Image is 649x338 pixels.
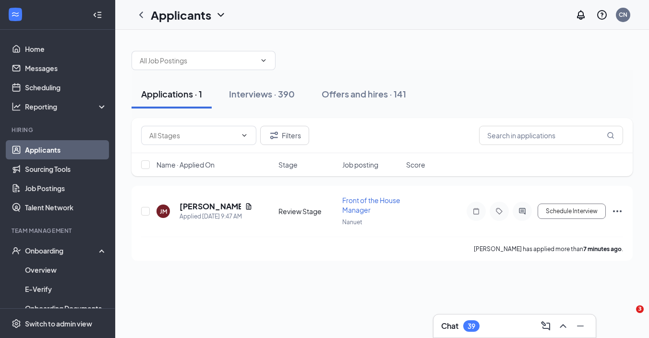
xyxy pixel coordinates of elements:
a: Home [25,39,107,59]
iframe: Intercom live chat [616,305,639,328]
div: CN [619,11,627,19]
svg: ChevronLeft [135,9,147,21]
svg: UserCheck [12,246,21,255]
div: 39 [468,322,475,330]
h3: Chat [441,321,458,331]
div: Interviews · 390 [229,88,295,100]
input: Search in applications [479,126,623,145]
input: All Job Postings [140,55,256,66]
a: E-Verify [25,279,107,299]
div: Review Stage [278,206,337,216]
div: Offers and hires · 141 [322,88,406,100]
a: Sourcing Tools [25,159,107,179]
a: Job Postings [25,179,107,198]
div: Applied [DATE] 9:47 AM [180,212,252,221]
div: Reporting [25,102,108,111]
svg: QuestionInfo [596,9,608,21]
svg: ChevronDown [240,132,248,139]
span: Nanuet [342,218,362,226]
svg: Ellipses [612,205,623,217]
div: JM [160,207,167,216]
svg: Tag [493,207,505,215]
button: ChevronUp [555,318,571,334]
div: Onboarding [25,246,99,255]
svg: ComposeMessage [540,320,552,332]
a: Messages [25,59,107,78]
span: Name · Applied On [156,160,215,169]
svg: ChevronDown [215,9,227,21]
svg: Settings [12,319,21,328]
h5: [PERSON_NAME] [180,201,241,212]
span: Score [406,160,425,169]
button: Minimize [573,318,588,334]
span: Front of the House Manager [342,196,400,214]
svg: ChevronUp [557,320,569,332]
a: Scheduling [25,78,107,97]
div: Switch to admin view [25,319,92,328]
div: Applications · 1 [141,88,202,100]
svg: Collapse [93,10,102,20]
button: ComposeMessage [538,318,553,334]
svg: Minimize [575,320,586,332]
svg: Notifications [575,9,587,21]
svg: WorkstreamLogo [11,10,20,19]
div: Team Management [12,227,105,235]
svg: Analysis [12,102,21,111]
b: 7 minutes ago [583,245,622,253]
svg: Document [245,203,252,210]
div: Hiring [12,126,105,134]
a: Talent Network [25,198,107,217]
span: Job posting [342,160,378,169]
span: 3 [636,305,644,313]
p: [PERSON_NAME] has applied more than . [474,245,623,253]
h1: Applicants [151,7,211,23]
a: Applicants [25,140,107,159]
svg: Filter [268,130,280,141]
svg: ChevronDown [260,57,267,64]
button: Filter Filters [260,126,309,145]
button: Schedule Interview [538,204,606,219]
svg: Note [470,207,482,215]
a: Onboarding Documents [25,299,107,318]
input: All Stages [149,130,237,141]
svg: MagnifyingGlass [607,132,614,139]
span: Stage [278,160,298,169]
a: Overview [25,260,107,279]
svg: ActiveChat [517,207,528,215]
